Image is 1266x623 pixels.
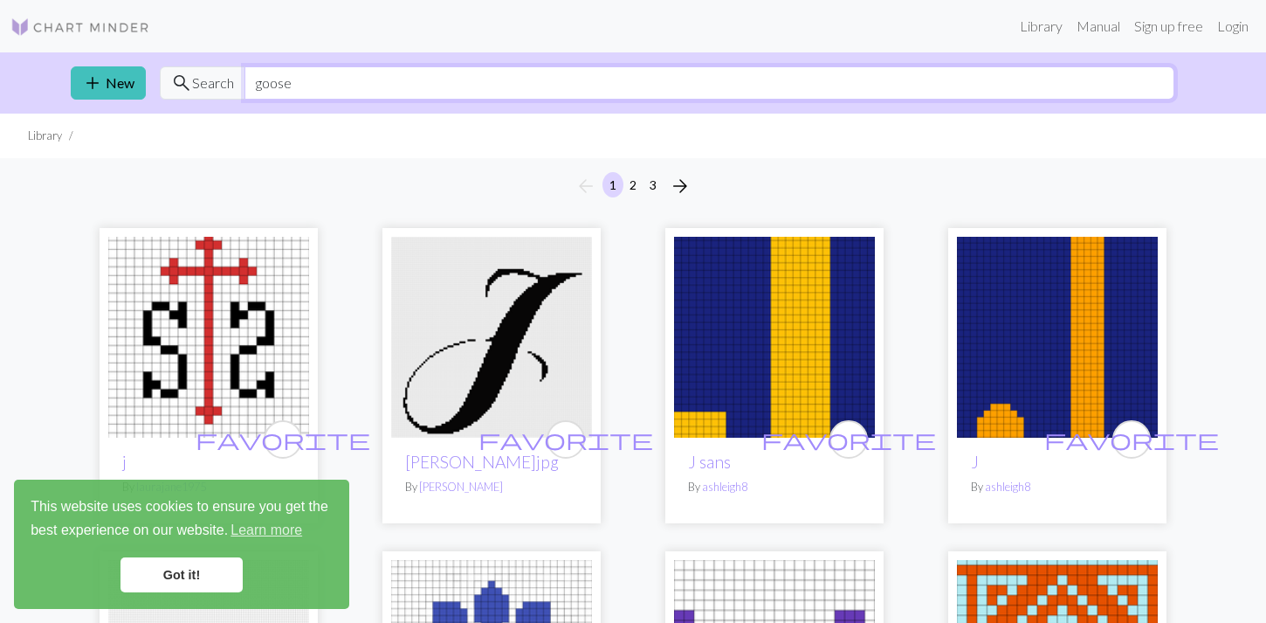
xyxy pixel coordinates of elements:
nav: Page navigation [568,172,698,200]
a: J [971,452,979,472]
span: favorite [196,426,370,453]
span: favorite [478,426,653,453]
a: ashleigh8 [702,480,747,494]
img: J [957,237,1158,438]
p: By [971,479,1144,495]
button: 2 [623,172,643,197]
button: favourite [1112,420,1151,459]
a: [PERSON_NAME] [419,480,503,494]
i: favourite [196,422,370,457]
button: 3 [643,172,664,197]
span: This website uses cookies to ensure you get the best experience on our website. [31,496,333,543]
span: favorite [1044,426,1219,453]
a: J sans [688,452,731,472]
button: Next [663,172,698,200]
img: j.jpg [391,237,592,438]
a: Library [1013,9,1070,44]
a: j.jpg [391,327,592,343]
a: j [108,327,309,343]
a: Login [1210,9,1256,44]
button: favourite [264,420,302,459]
span: Search [192,73,234,93]
a: Manual [1070,9,1127,44]
a: J sans [674,327,875,343]
a: dismiss cookie message [120,557,243,592]
i: favourite [478,422,653,457]
span: favorite [761,426,936,453]
i: favourite [761,422,936,457]
img: Logo [10,17,150,38]
img: j [108,237,309,438]
a: J [957,327,1158,343]
a: ashleigh8 [985,480,1030,494]
a: New [71,66,146,100]
span: arrow_forward [670,174,691,198]
p: By [405,479,578,495]
a: [PERSON_NAME]jpg [405,452,559,472]
button: favourite [547,420,585,459]
img: J sans [674,237,875,438]
i: favourite [1044,422,1219,457]
span: search [171,71,192,95]
a: learn more about cookies [228,517,305,543]
li: Library [28,128,62,144]
button: 1 [602,172,623,197]
a: j [122,452,127,472]
i: Next [670,176,691,197]
a: Sign up free [1127,9,1210,44]
span: add [82,71,103,95]
button: favourite [829,420,868,459]
p: By [688,479,861,495]
div: cookieconsent [14,480,349,609]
